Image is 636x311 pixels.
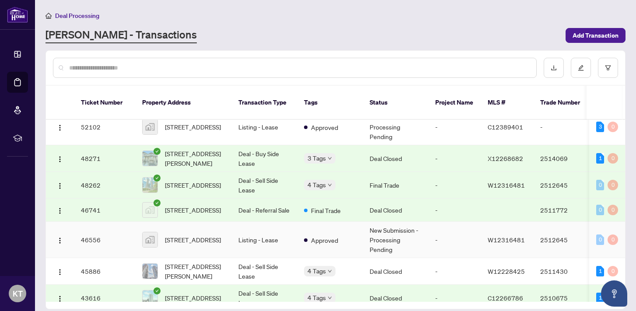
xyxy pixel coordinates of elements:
[143,290,157,305] img: thumbnail-img
[45,13,52,19] span: home
[566,28,626,43] button: Add Transaction
[165,149,224,168] span: [STREET_ADDRESS][PERSON_NAME]
[533,258,594,285] td: 2511430
[608,122,618,132] div: 0
[74,109,135,145] td: 52102
[154,175,161,182] span: check-circle
[551,65,557,71] span: download
[428,172,481,199] td: -
[311,206,341,215] span: Final Trade
[53,120,67,134] button: Logo
[56,182,63,189] img: Logo
[363,86,428,120] th: Status
[533,145,594,172] td: 2514069
[56,237,63,244] img: Logo
[533,172,594,199] td: 2512645
[533,222,594,258] td: 2512645
[428,109,481,145] td: -
[608,234,618,245] div: 0
[488,181,525,189] span: W12316481
[154,148,161,155] span: check-circle
[573,28,619,42] span: Add Transaction
[481,86,533,120] th: MLS #
[56,124,63,131] img: Logo
[605,65,611,71] span: filter
[596,234,604,245] div: 0
[596,266,604,276] div: 1
[608,266,618,276] div: 0
[428,145,481,172] td: -
[13,287,23,300] span: KT
[608,180,618,190] div: 0
[488,267,525,275] span: W12228425
[56,207,63,214] img: Logo
[154,199,161,206] span: check-circle
[328,269,332,273] span: down
[308,180,326,190] span: 4 Tags
[608,205,618,215] div: 0
[143,203,157,217] img: thumbnail-img
[56,269,63,276] img: Logo
[328,296,332,300] span: down
[428,222,481,258] td: -
[143,178,157,192] img: thumbnail-img
[74,145,135,172] td: 48271
[363,145,428,172] td: Deal Closed
[571,58,591,78] button: edit
[428,199,481,222] td: -
[596,293,604,303] div: 1
[165,262,224,281] span: [STREET_ADDRESS][PERSON_NAME]
[231,199,297,222] td: Deal - Referral Sale
[533,109,594,145] td: -
[328,156,332,161] span: down
[165,180,221,190] span: [STREET_ADDRESS]
[53,291,67,305] button: Logo
[74,258,135,285] td: 45886
[165,293,221,303] span: [STREET_ADDRESS]
[53,264,67,278] button: Logo
[165,235,221,245] span: [STREET_ADDRESS]
[488,123,523,131] span: C12389401
[143,232,157,247] img: thumbnail-img
[7,7,28,23] img: logo
[53,203,67,217] button: Logo
[143,264,157,279] img: thumbnail-img
[428,258,481,285] td: -
[608,153,618,164] div: 0
[363,222,428,258] td: New Submission - Processing Pending
[74,172,135,199] td: 48262
[601,280,627,307] button: Open asap
[231,109,297,145] td: Listing - Lease
[53,233,67,247] button: Logo
[308,153,326,163] span: 3 Tags
[544,58,564,78] button: download
[231,86,297,120] th: Transaction Type
[308,266,326,276] span: 4 Tags
[578,65,584,71] span: edit
[135,86,231,120] th: Property Address
[596,153,604,164] div: 1
[488,154,523,162] span: X12268682
[363,199,428,222] td: Deal Closed
[165,205,221,215] span: [STREET_ADDRESS]
[74,199,135,222] td: 46741
[231,145,297,172] td: Deal - Buy Side Lease
[488,294,523,302] span: C12266786
[74,86,135,120] th: Ticket Number
[143,119,157,134] img: thumbnail-img
[598,58,618,78] button: filter
[231,258,297,285] td: Deal - Sell Side Lease
[56,156,63,163] img: Logo
[428,86,481,120] th: Project Name
[56,295,63,302] img: Logo
[74,222,135,258] td: 46556
[308,293,326,303] span: 4 Tags
[533,199,594,222] td: 2511772
[165,122,221,132] span: [STREET_ADDRESS]
[55,12,99,20] span: Deal Processing
[311,235,338,245] span: Approved
[231,222,297,258] td: Listing - Lease
[143,151,157,166] img: thumbnail-img
[311,122,338,132] span: Approved
[328,183,332,187] span: down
